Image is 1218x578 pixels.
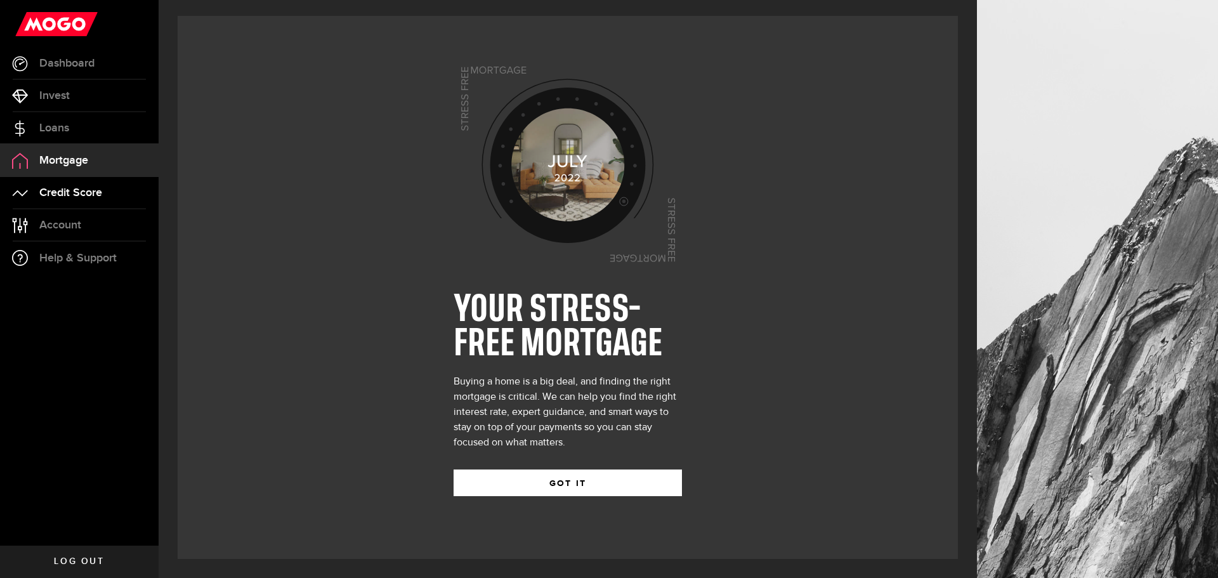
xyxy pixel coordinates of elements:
h1: YOUR STRESS-FREE MORTGAGE [454,293,682,362]
span: Mortgage [39,155,88,166]
span: Credit Score [39,187,102,199]
button: GOT IT [454,470,682,496]
span: Dashboard [39,58,95,69]
span: Invest [39,90,70,102]
button: Open LiveChat chat widget [10,5,48,43]
span: Log out [54,557,104,566]
span: Help & Support [39,253,117,264]
span: Account [39,220,81,231]
div: Buying a home is a big deal, and finding the right mortgage is critical. We can help you find the... [454,374,682,450]
span: Loans [39,122,69,134]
